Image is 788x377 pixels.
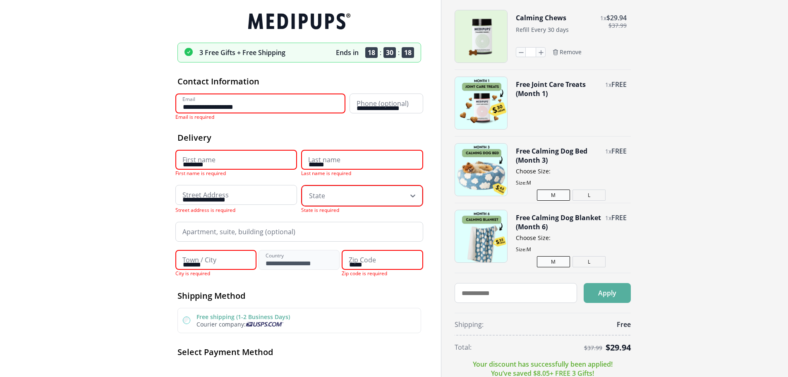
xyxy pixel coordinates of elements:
[301,170,405,177] span: Last name is required
[199,48,285,57] p: 3 Free Gifts + Free Shipping
[560,48,582,56] span: Remove
[611,80,627,89] span: FREE
[455,320,484,329] span: Shipping:
[455,343,472,352] span: Total:
[336,48,359,57] p: Ends in
[611,146,627,156] span: FREE
[380,48,381,57] span: :
[608,22,627,29] span: $ 37.99
[175,113,279,120] span: Email is required
[537,190,570,201] button: M
[196,320,246,328] span: Courier company:
[175,270,256,277] span: City is required
[301,207,405,214] span: State is required
[398,48,400,57] span: :
[455,10,507,62] img: Calming Chews
[342,270,423,277] span: Zip code is required
[177,132,211,143] span: Delivery
[177,290,421,301] h2: Shipping Method
[455,210,507,262] img: Free Calming Dog Blanket (Month 6)
[383,47,396,58] span: 30
[516,80,601,98] button: Free Joint Care Treats (Month 1)
[246,322,283,327] img: Usps courier company
[177,346,421,358] h2: Select Payment Method
[516,179,627,186] span: Size: M
[516,13,566,22] button: Calming Chews
[455,77,507,129] img: Free Joint Care Treats (Month 1)
[516,26,569,34] span: Refill Every 30 days
[455,144,507,196] img: Free Calming Dog Bed (Month 3)
[516,167,627,175] span: Choose Size:
[584,345,602,351] span: $ 37.99
[600,14,606,22] span: 1 x
[175,207,279,214] span: Street address is required
[611,213,627,222] span: FREE
[606,342,631,353] span: $ 29.94
[537,256,570,267] button: M
[516,213,601,231] button: Free Calming Dog Blanket (Month 6)
[516,146,601,165] button: Free Calming Dog Bed (Month 3)
[196,313,290,321] label: Free shipping (1-2 Business Days)
[606,13,627,22] span: $ 29.94
[605,214,611,222] span: 1 x
[572,190,606,201] button: L
[605,81,611,89] span: 1 x
[552,48,582,56] button: Remove
[584,283,631,303] button: Apply
[175,170,279,177] span: First name is required
[572,256,606,267] button: L
[402,47,414,58] span: 18
[177,76,259,87] span: Contact Information
[365,47,378,58] span: 18
[617,320,631,329] span: Free
[516,234,627,242] span: Choose Size:
[516,246,627,253] span: Size: M
[605,147,611,155] span: 1 x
